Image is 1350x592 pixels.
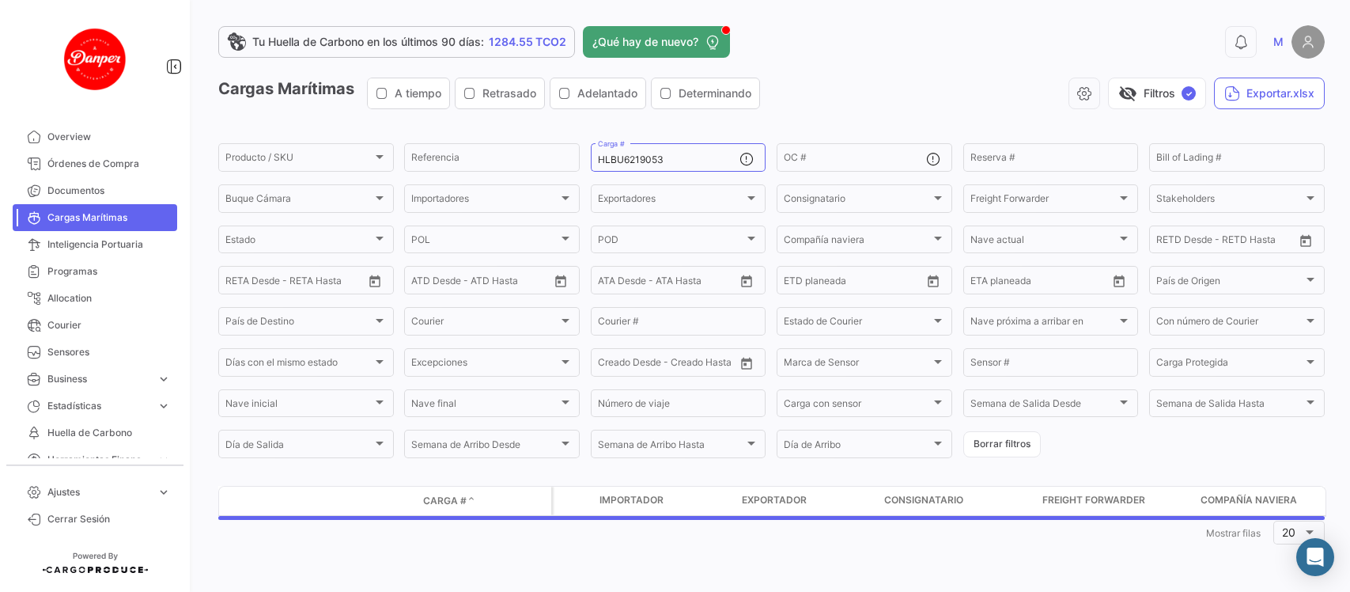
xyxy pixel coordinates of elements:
[670,359,736,370] input: Creado Hasta
[225,442,372,453] span: Día de Salida
[921,269,945,293] button: Open calendar
[598,237,745,248] span: POD
[657,277,723,288] input: ATA Hasta
[598,442,745,453] span: Semana de Arribo Hasta
[13,177,177,204] a: Documentos
[368,78,449,108] button: A tiempo
[512,495,551,507] datatable-header-cell: Póliza
[13,258,177,285] a: Programas
[1291,25,1325,59] img: placeholder-user.png
[47,399,150,413] span: Estadísticas
[1206,527,1261,539] span: Mostrar filas
[1194,487,1337,515] datatable-header-cell: Compañía naviera
[963,431,1041,457] button: Borrar filtros
[47,453,150,467] span: Herramientas Financieras
[970,237,1117,248] span: Nave actual
[47,211,171,225] span: Cargas Marítimas
[265,277,331,288] input: Hasta
[577,85,637,101] span: Adelantado
[47,184,171,198] span: Documentos
[1182,86,1196,101] span: ✓
[13,204,177,231] a: Cargas Marítimas
[1294,229,1318,252] button: Open calendar
[482,85,536,101] span: Retrasado
[472,277,538,288] input: ATD Hasta
[1042,493,1145,507] span: Freight Forwarder
[13,231,177,258] a: Inteligencia Portuaria
[1036,487,1194,515] datatable-header-cell: Freight Forwarder
[47,345,171,359] span: Sensores
[598,359,659,370] input: Creado Desde
[970,277,999,288] input: Desde
[599,493,664,507] span: Importador
[1156,237,1185,248] input: Desde
[736,487,878,515] datatable-header-cell: Exportador
[970,318,1117,329] span: Nave próxima a arribar en
[225,318,372,329] span: País de Destino
[598,277,646,288] input: ATA Desde
[1010,277,1076,288] input: Hasta
[1273,34,1284,50] span: M
[735,351,758,375] button: Open calendar
[13,312,177,339] a: Courier
[47,318,171,332] span: Courier
[456,78,544,108] button: Retrasado
[218,26,575,58] a: Tu Huella de Carbono en los últimos 90 días:1284.55 TCO2
[970,195,1117,207] span: Freight Forwarder
[583,26,730,58] button: ¿Qué hay de nuevo?
[598,195,745,207] span: Exportadores
[1296,538,1334,576] div: Abrir Intercom Messenger
[1118,84,1137,103] span: visibility_off
[363,269,387,293] button: Open calendar
[225,237,372,248] span: Estado
[742,493,807,507] span: Exportador
[489,34,566,50] span: 1284.55 TCO2
[1196,237,1261,248] input: Hasta
[157,372,171,386] span: expand_more
[784,195,931,207] span: Consignatario
[784,442,931,453] span: Día de Arribo
[218,78,765,109] h3: Cargas Marítimas
[157,399,171,413] span: expand_more
[411,277,461,288] input: ATD Desde
[13,123,177,150] a: Overview
[592,34,698,50] span: ¿Qué hay de nuevo?
[411,318,558,329] span: Courier
[290,495,417,507] datatable-header-cell: Estado de Envio
[13,150,177,177] a: Órdenes de Compra
[55,19,134,98] img: danper-logo.png
[47,130,171,144] span: Overview
[593,487,736,515] datatable-header-cell: Importador
[554,487,593,515] datatable-header-cell: Carga Protegida
[784,318,931,329] span: Estado de Courier
[1156,359,1303,370] span: Carga Protegida
[823,277,889,288] input: Hasta
[225,277,254,288] input: Desde
[411,400,558,412] span: Nave final
[251,495,290,507] datatable-header-cell: Modo de Transporte
[1156,318,1303,329] span: Con número de Courier
[13,419,177,446] a: Huella de Carbono
[784,359,931,370] span: Marca de Sensor
[47,157,171,171] span: Órdenes de Compra
[970,400,1117,412] span: Semana de Salida Desde
[549,269,573,293] button: Open calendar
[225,359,372,370] span: Días con el mismo estado
[884,493,963,507] span: Consignatario
[1107,269,1131,293] button: Open calendar
[47,237,171,252] span: Inteligencia Portuaria
[784,400,931,412] span: Carga con sensor
[423,494,467,508] span: Carga #
[1156,400,1303,412] span: Semana de Salida Hasta
[157,485,171,499] span: expand_more
[679,85,751,101] span: Determinando
[13,285,177,312] a: Allocation
[47,291,171,305] span: Allocation
[1108,78,1206,109] button: visibility_offFiltros✓
[1156,195,1303,207] span: Stakeholders
[252,34,484,50] span: Tu Huella de Carbono en los últimos 90 días:
[878,487,1036,515] datatable-header-cell: Consignatario
[1201,493,1297,507] span: Compañía naviera
[784,277,812,288] input: Desde
[411,195,558,207] span: Importadores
